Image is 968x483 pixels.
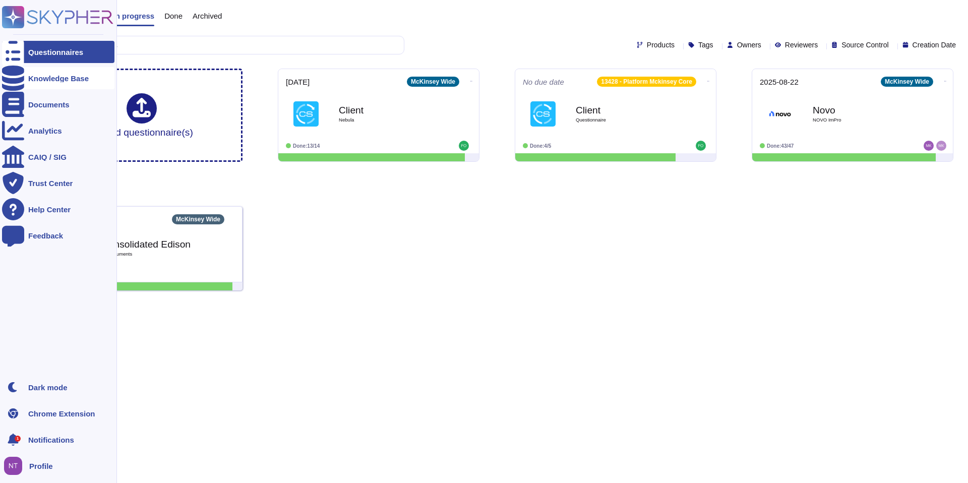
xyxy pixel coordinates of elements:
a: CAIQ / SIG [2,146,114,168]
span: Owners [737,41,761,48]
div: Help Center [28,206,71,213]
b: Client [576,105,677,115]
div: CAIQ / SIG [28,153,67,161]
div: Upload questionnaire(s) [90,93,193,137]
img: Logo [530,101,556,127]
img: user [459,141,469,151]
span: Products [647,41,675,48]
input: Search by keywords [40,36,404,54]
span: 2025-08-22 [760,78,799,86]
span: Done: 43/47 [767,143,794,149]
span: Done [164,12,183,20]
span: Profile [29,462,53,470]
img: user [924,141,934,151]
span: Tags [698,41,713,48]
span: No due date [523,78,564,86]
a: Analytics [2,119,114,142]
img: user [696,141,706,151]
img: user [936,141,946,151]
span: Questionnaire [576,117,677,123]
b: Client [339,105,440,115]
span: In progress [113,12,154,20]
span: Done: 13/14 [293,143,320,149]
span: Nebula [339,117,440,123]
span: Reviewers [785,41,818,48]
span: NOVO ImPro [813,117,914,123]
div: Feedback [28,232,63,239]
a: Feedback [2,224,114,247]
div: Questionnaires [28,48,83,56]
a: Questionnaires [2,41,114,63]
img: Logo [293,101,319,127]
a: Help Center [2,198,114,220]
span: Notifications [28,436,74,444]
img: Logo [767,101,793,127]
div: McKinsey Wide [407,77,459,87]
a: Documents [2,93,114,115]
span: Archived [193,12,222,20]
a: Chrome Extension [2,402,114,425]
button: user [2,455,29,477]
span: 11 document s [102,252,203,257]
a: Knowledge Base [2,67,114,89]
div: Trust Center [28,179,73,187]
span: [DATE] [286,78,310,86]
div: Chrome Extension [28,410,95,417]
div: McKinsey Wide [172,214,224,224]
b: Consolidated Edison [102,239,203,249]
div: Dark mode [28,384,68,391]
b: Novo [813,105,914,115]
span: Source Control [841,41,888,48]
div: 1 [15,436,21,442]
div: 13428 - Platform Mckinsey Core [597,77,696,87]
img: user [4,457,22,475]
div: Documents [28,101,70,108]
div: Knowledge Base [28,75,89,82]
span: Done: 4/5 [530,143,551,149]
div: McKinsey Wide [881,77,933,87]
a: Trust Center [2,172,114,194]
span: Creation Date [913,41,956,48]
div: Analytics [28,127,62,135]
